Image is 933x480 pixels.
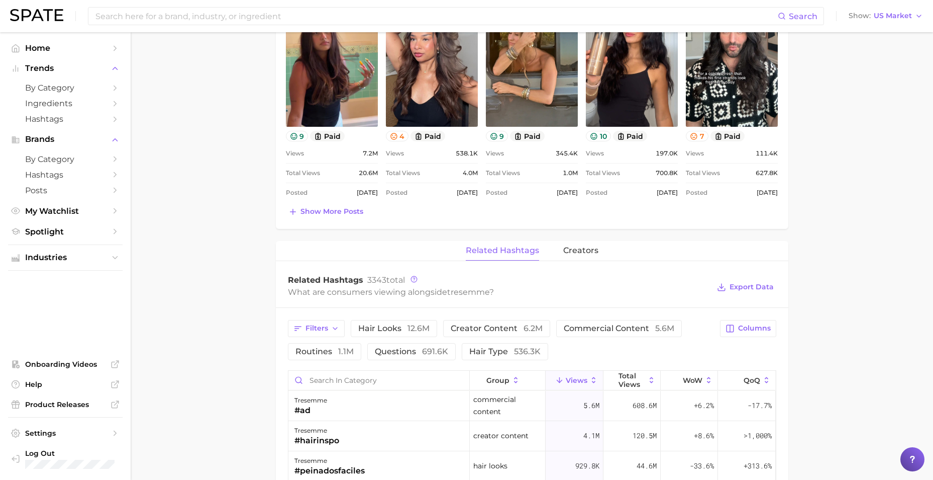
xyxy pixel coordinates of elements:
span: [DATE] [757,187,778,199]
a: Log out. Currently logged in with e-mail lerae.matz@unilever.com. [8,446,123,472]
span: Spotlight [25,227,106,236]
div: tresemme [294,425,339,437]
span: US Market [874,13,912,19]
span: -17.7% [748,399,772,412]
button: 9 [486,131,508,141]
button: 7 [686,131,708,141]
span: Views [386,147,404,159]
span: 4.1m [583,430,599,442]
button: Total Views [603,371,661,390]
span: Views [686,147,704,159]
button: paid [410,131,445,141]
span: 5.6m [655,324,674,333]
span: Views [286,147,304,159]
span: Product Releases [25,400,106,409]
a: Spotlight [8,224,123,239]
span: Filters [305,324,328,333]
a: Help [8,377,123,392]
span: Views [586,147,604,159]
span: by Category [25,83,106,93]
span: 4.0m [463,167,478,179]
span: creators [563,246,598,255]
span: Posted [486,187,507,199]
div: #ad [294,405,327,417]
button: paid [613,131,648,141]
a: by Category [8,80,123,96]
button: Industries [8,250,123,265]
span: creator content [473,430,529,442]
span: [DATE] [457,187,478,199]
span: >1,000% [744,431,772,440]
span: 1.0m [563,167,578,179]
button: 9 [286,131,308,141]
span: Total Views [618,372,645,388]
span: Total Views [586,167,620,179]
input: Search in category [288,371,469,390]
span: Total Views [486,167,520,179]
button: Show more posts [286,205,366,219]
span: commercial content [564,325,674,333]
button: WoW [661,371,718,390]
span: Hashtags [25,114,106,124]
span: Industries [25,253,106,262]
a: Hashtags [8,111,123,127]
button: Columns [720,320,776,337]
div: What are consumers viewing alongside ? [288,285,710,299]
span: Posted [386,187,407,199]
span: Posted [586,187,607,199]
span: +313.6% [744,460,772,472]
button: Filters [288,320,345,337]
button: paid [710,131,745,141]
span: WoW [683,376,702,384]
span: 608.6m [633,399,657,412]
span: Views [486,147,504,159]
span: Posted [686,187,707,199]
div: tresemme [294,394,327,407]
div: #peinadosfaciles [294,465,365,477]
a: Posts [8,183,123,198]
span: group [486,376,509,384]
span: QoQ [744,376,760,384]
span: 1.1m [338,347,354,356]
span: Ingredients [25,99,106,108]
span: Home [25,43,106,53]
a: Hashtags [8,167,123,183]
button: group [470,371,546,390]
button: paid [510,131,545,141]
span: Settings [25,429,106,438]
a: Settings [8,426,123,441]
span: Columns [738,324,771,333]
span: 345.4k [556,147,578,159]
span: Trends [25,64,106,73]
span: Search [789,12,817,21]
span: hair type [469,348,541,356]
span: commercial content [473,393,542,418]
button: 4 [386,131,409,141]
a: Onboarding Videos [8,357,123,372]
span: Brands [25,135,106,144]
span: 197.0k [656,147,678,159]
span: 536.3k [514,347,541,356]
span: hair looks [473,460,507,472]
span: total [367,275,405,285]
span: Hashtags [25,170,106,180]
span: by Category [25,154,106,164]
span: Log Out [25,449,115,458]
span: hair looks [358,325,430,333]
span: routines [295,348,354,356]
span: +6.2% [694,399,714,412]
span: creator content [451,325,543,333]
span: 6.2m [524,324,543,333]
a: Ingredients [8,96,123,111]
span: Help [25,380,106,389]
span: 120.5m [633,430,657,442]
a: My Watchlist [8,203,123,219]
button: Trends [8,61,123,76]
button: paid [310,131,345,141]
button: tresemme#hairinspocreator content4.1m120.5m+8.6%>1,000% [288,421,776,451]
span: 691.6k [422,347,448,356]
div: tresemme [294,455,365,467]
span: Show more posts [300,207,363,216]
span: 5.6m [583,399,599,412]
span: 538.1k [456,147,478,159]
